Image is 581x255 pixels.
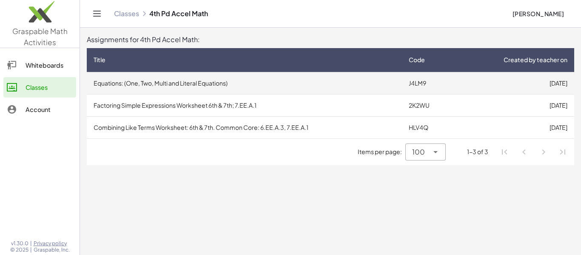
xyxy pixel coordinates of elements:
[26,82,73,92] div: Classes
[505,6,571,21] button: [PERSON_NAME]
[11,240,28,247] span: v1.30.0
[512,10,564,17] span: [PERSON_NAME]
[402,94,455,116] td: 2K2WU
[455,72,574,94] td: [DATE]
[467,147,488,156] div: 1-3 of 3
[402,116,455,138] td: HLV4Q
[26,60,73,70] div: Whiteboards
[504,55,567,64] span: Created by teacher on
[455,94,574,116] td: [DATE]
[12,26,68,47] span: Graspable Math Activities
[87,116,402,138] td: Combining Like Terms Worksheet: 6th & 7th. Common Core: 6.EE.A.3, 7.EE.A.1
[30,240,32,247] span: |
[402,72,455,94] td: J4LM9
[3,55,76,75] a: Whiteboards
[114,9,139,18] a: Classes
[3,77,76,97] a: Classes
[34,246,70,253] span: Graspable, Inc.
[87,94,402,116] td: Factoring Simple Expressions Worksheet 6th & 7th; 7.EE.A.1
[10,246,28,253] span: © 2025
[30,246,32,253] span: |
[3,99,76,120] a: Account
[455,116,574,138] td: [DATE]
[87,34,574,45] div: Assignments for 4th Pd Accel Math:
[87,72,402,94] td: Equations: (One, Two, Multi and Literal Equations)
[495,142,572,162] nav: Pagination Navigation
[358,147,405,156] span: Items per page:
[409,55,425,64] span: Code
[94,55,105,64] span: Title
[34,240,70,247] a: Privacy policy
[26,104,73,115] div: Account
[90,7,104,20] button: Toggle navigation
[412,147,425,157] span: 100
